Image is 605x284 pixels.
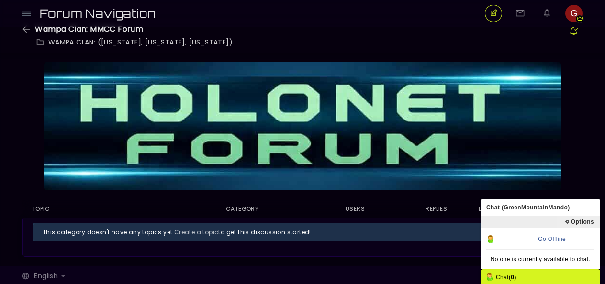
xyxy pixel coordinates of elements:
[509,274,516,281] span: ( )
[35,23,143,34] span: Wampa Clan: MMCC Forum
[481,250,600,269] li: No one is currently available to chat.
[40,2,163,24] a: Forum Navigation
[426,205,447,213] a: Replies
[346,205,407,213] li: Users
[32,205,221,213] li: Topic
[221,205,346,213] li: Category
[486,234,594,243] div: You are Online.
[481,199,594,216] span: Chat (GreenMountainMando)
[461,205,511,213] li: Likes
[174,228,219,236] a: Create a topic
[565,5,583,22] img: lkYaZAAAABklEQVQDAJFiwo98BtmcAAAAAElFTkSuQmCC
[43,228,311,236] span: This category doesn't have any topics yet. to get this discussion started!
[485,272,595,282] div: Chat
[511,274,514,281] strong: 0
[557,216,600,228] a: Options
[48,37,233,47] a: WAMPA CLAN: ([US_STATE], [US_STATE], [US_STATE])
[34,271,58,281] span: English
[538,236,566,242] a: Go Offline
